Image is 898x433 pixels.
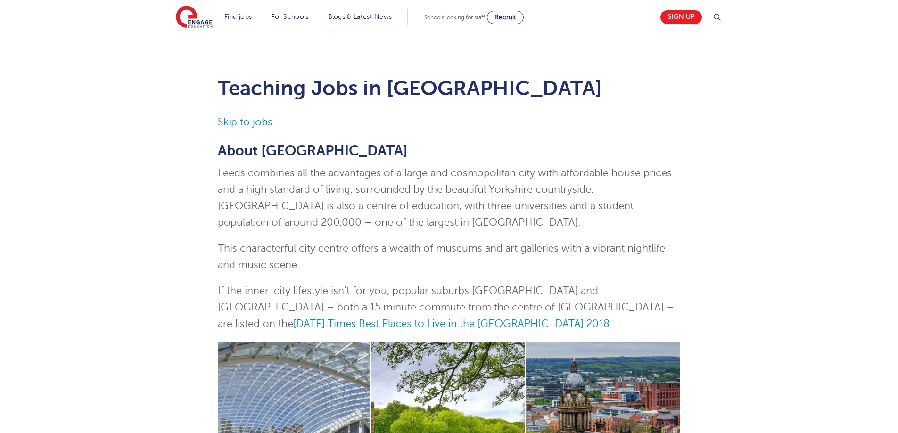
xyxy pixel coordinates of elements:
a: [DATE] Times Best Places to Live in the [GEOGRAPHIC_DATA] 2018 [293,318,610,329]
img: Engage Education [176,6,213,29]
span: About [GEOGRAPHIC_DATA] [218,143,408,159]
span: This characterful city centre offers a wealth of museums and art galleries with a vibrant nightli... [218,243,665,270]
a: Blogs & Latest News [328,13,392,20]
span: Schools looking for staff [424,14,485,21]
span: Leeds combines all the advantages of a large and cosmopolitan city with affordable house prices a... [218,167,672,228]
h1: Teaching Jobs in [GEOGRAPHIC_DATA] [218,76,680,100]
a: Sign up [660,10,702,24]
a: Recruit [487,11,524,24]
span: . [610,318,612,329]
span: If the inner-city lifestyle isn’t for you, popular suburbs [GEOGRAPHIC_DATA] and [GEOGRAPHIC_DATA... [218,285,674,329]
a: Find jobs [224,13,252,20]
a: Skip to jobs [218,116,272,128]
span: Recruit [494,14,516,21]
a: For Schools [271,13,308,20]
